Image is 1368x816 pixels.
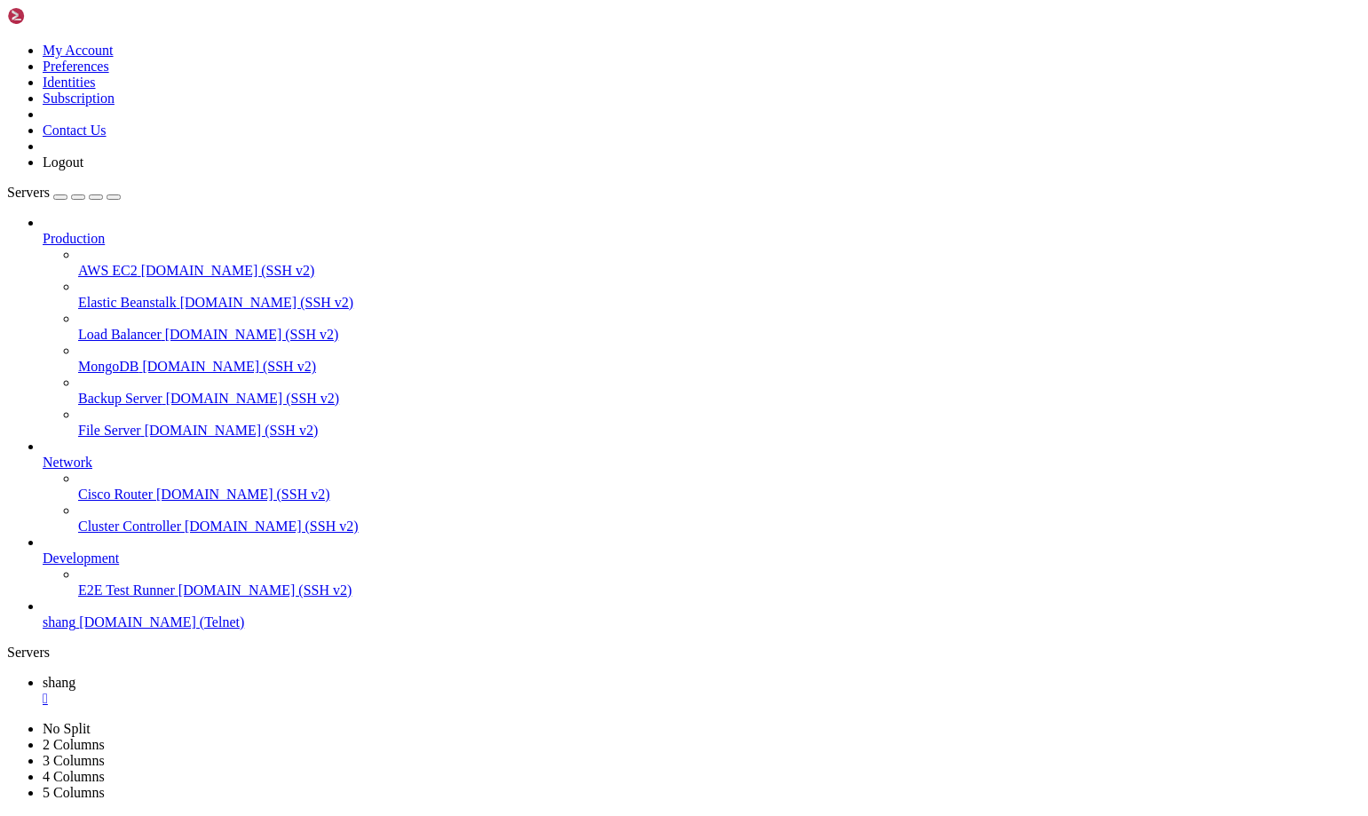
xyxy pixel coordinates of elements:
a: Elastic Beanstalk [DOMAIN_NAME] (SSH v2) [78,295,1361,311]
span: shang [43,675,75,690]
a: Network [43,455,1361,471]
li: shang [DOMAIN_NAME] (Telnet) [43,598,1361,630]
a: Contact Us [43,123,107,138]
li: File Server [DOMAIN_NAME] (SSH v2) [78,407,1361,439]
span: [DOMAIN_NAME] (Telnet) [79,614,244,630]
span: [DOMAIN_NAME] (SSH v2) [178,582,352,598]
a: No Split [43,721,91,736]
a: Cisco Router [DOMAIN_NAME] (SSH v2) [78,487,1361,503]
span: shang [43,614,75,630]
span: Elastic Beanstalk [78,295,177,310]
a: My Account [43,43,114,58]
span: [DOMAIN_NAME] (SSH v2) [185,519,359,534]
a: Servers [7,185,121,200]
li: Development [43,535,1361,598]
span: [DOMAIN_NAME] (SSH v2) [166,391,340,406]
a: 5 Columns [43,785,105,800]
span: Load Balancer [78,327,162,342]
span: File Server [78,423,141,438]
a: Cluster Controller [DOMAIN_NAME] (SSH v2) [78,519,1361,535]
a: Subscription [43,91,115,106]
span: Backup Server [78,391,162,406]
li: Cluster Controller [DOMAIN_NAME] (SSH v2) [78,503,1361,535]
span: [DOMAIN_NAME] (SSH v2) [145,423,319,438]
a: shang [DOMAIN_NAME] (Telnet) [43,614,1361,630]
li: Backup Server [DOMAIN_NAME] (SSH v2) [78,375,1361,407]
span: E2E Test Runner [78,582,175,598]
a: Logout [43,154,83,170]
span: Cluster Controller [78,519,181,534]
span: AWS EC2 [78,263,138,278]
span: Production [43,231,105,246]
a: AWS EC2 [DOMAIN_NAME] (SSH v2) [78,263,1361,279]
li: Elastic Beanstalk [DOMAIN_NAME] (SSH v2) [78,279,1361,311]
span: MongoDB [78,359,138,374]
span: Cisco Router [78,487,153,502]
a: 2 Columns [43,737,105,752]
a: File Server [DOMAIN_NAME] (SSH v2) [78,423,1361,439]
li: E2E Test Runner [DOMAIN_NAME] (SSH v2) [78,566,1361,598]
a: Backup Server [DOMAIN_NAME] (SSH v2) [78,391,1361,407]
span: [DOMAIN_NAME] (SSH v2) [141,263,315,278]
a: 3 Columns [43,753,105,768]
a: Development [43,551,1361,566]
li: Load Balancer [DOMAIN_NAME] (SSH v2) [78,311,1361,343]
span: [DOMAIN_NAME] (SSH v2) [165,327,339,342]
li: Production [43,215,1361,439]
a: Load Balancer [DOMAIN_NAME] (SSH v2) [78,327,1361,343]
a: shang [43,675,1361,707]
span: [DOMAIN_NAME] (SSH v2) [142,359,316,374]
a: Preferences [43,59,109,74]
a: E2E Test Runner [DOMAIN_NAME] (SSH v2) [78,582,1361,598]
a: 4 Columns [43,769,105,784]
img: Shellngn [7,7,109,25]
a:  [43,691,1361,707]
a: MongoDB [DOMAIN_NAME] (SSH v2) [78,359,1361,375]
li: MongoDB [DOMAIN_NAME] (SSH v2) [78,343,1361,375]
span: [DOMAIN_NAME] (SSH v2) [180,295,354,310]
li: Cisco Router [DOMAIN_NAME] (SSH v2) [78,471,1361,503]
li: AWS EC2 [DOMAIN_NAME] (SSH v2) [78,247,1361,279]
span: [DOMAIN_NAME] (SSH v2) [156,487,330,502]
span: Network [43,455,92,470]
a: Production [43,231,1361,247]
span: Development [43,551,119,566]
span: Servers [7,185,50,200]
a: Identities [43,75,96,90]
div: Servers [7,645,1361,661]
li: Network [43,439,1361,535]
